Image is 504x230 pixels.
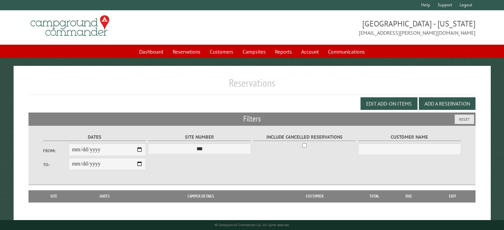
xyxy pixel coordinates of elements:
[134,190,268,202] th: Camper Details
[43,133,146,141] label: Dates
[76,190,134,202] th: Dates
[252,18,476,37] span: [GEOGRAPHIC_DATA] - [US_STATE] [EMAIL_ADDRESS][PERSON_NAME][DOMAIN_NAME]
[169,45,204,58] a: Reservations
[361,97,418,110] button: Edit Add-on Items
[430,190,476,202] th: Edit
[32,190,76,202] th: Site
[135,45,167,58] a: Dashboard
[28,13,111,39] img: Campground Commander
[28,76,476,95] h1: Reservations
[271,45,296,58] a: Reports
[28,113,476,125] h2: Filters
[268,190,361,202] th: Customer
[297,45,323,58] a: Account
[43,148,69,154] label: From:
[215,223,290,227] small: © Campground Commander LLC. All rights reserved.
[361,190,388,202] th: Total
[253,133,356,141] label: Include Cancelled Reservations
[419,97,476,110] button: Add a Reservation
[358,133,461,141] label: Customer Name
[148,133,251,141] label: Site Number
[324,45,369,58] a: Communications
[43,161,69,168] label: To:
[239,45,270,58] a: Campsites
[455,115,474,124] button: Reset
[206,45,237,58] a: Customers
[388,190,430,202] th: Due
